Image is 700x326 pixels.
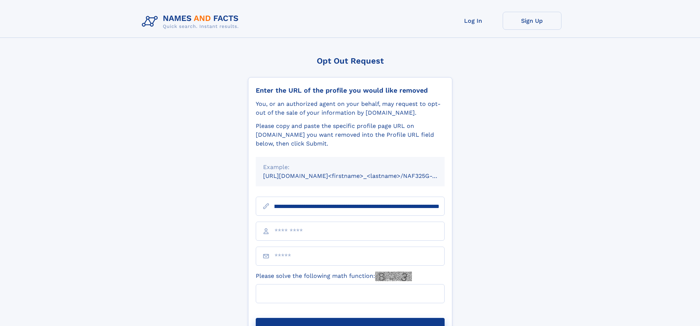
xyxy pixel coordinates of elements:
[256,100,445,117] div: You, or an authorized agent on your behalf, may request to opt-out of the sale of your informatio...
[256,272,412,281] label: Please solve the following math function:
[263,163,437,172] div: Example:
[256,122,445,148] div: Please copy and paste the specific profile page URL on [DOMAIN_NAME] you want removed into the Pr...
[503,12,561,30] a: Sign Up
[256,86,445,94] div: Enter the URL of the profile you would like removed
[248,56,452,65] div: Opt Out Request
[139,12,245,32] img: Logo Names and Facts
[444,12,503,30] a: Log In
[263,172,459,179] small: [URL][DOMAIN_NAME]<firstname>_<lastname>/NAF325G-xxxxxxxx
